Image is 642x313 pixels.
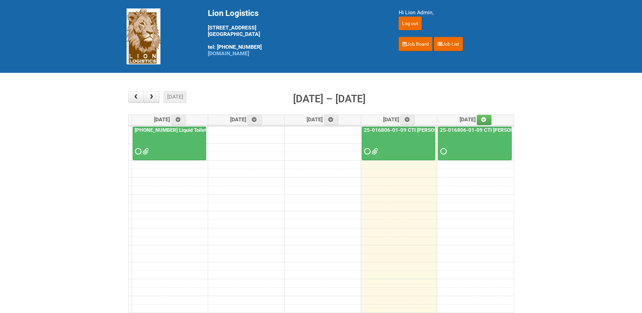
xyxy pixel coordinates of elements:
[400,115,415,125] a: Add an event
[362,127,435,161] a: 25-016806-01-09 CTI [PERSON_NAME] Bar Superior HUT
[208,50,249,57] a: [DOMAIN_NAME]
[163,91,186,103] button: [DATE]
[362,127,498,133] a: 25-016806-01-09 CTI [PERSON_NAME] Bar Superior HUT
[307,116,339,123] span: [DATE]
[383,116,415,123] span: [DATE]
[399,17,422,30] input: Log out
[154,116,186,123] span: [DATE]
[208,8,259,18] span: Lion Logistics
[127,8,160,64] img: Lion Logistics
[440,149,445,154] span: Requested
[324,115,339,125] a: Add an event
[438,127,512,161] a: 25-016806-01-09 CTI [PERSON_NAME] Bar Superior HUT - Mailing 2
[142,149,147,154] span: MDN 24-096164-01 MDN Left over counts.xlsx MOR_Mailing 2 24-096164-01-08.xlsm Labels Mailing 2 24...
[399,37,433,51] a: Job Board
[247,115,262,125] a: Add an event
[439,127,600,133] a: 25-016806-01-09 CTI [PERSON_NAME] Bar Superior HUT - Mailing 2
[127,33,160,39] a: Lion Logistics
[208,8,382,57] div: [STREET_ADDRESS] [GEOGRAPHIC_DATA] tel: [PHONE_NUMBER]
[133,127,265,133] a: [PHONE_NUMBER] Liquid Toilet Bowl Cleaner - Mailing 2
[171,115,186,125] a: Add an event
[460,116,492,123] span: [DATE]
[133,127,206,161] a: [PHONE_NUMBER] Liquid Toilet Bowl Cleaner - Mailing 2
[399,8,516,17] div: Hi Lion Admin,
[364,149,369,154] span: Requested
[477,115,492,125] a: Add an event
[135,149,140,154] span: Requested
[230,116,262,123] span: [DATE]
[434,37,463,51] a: Job List
[372,149,376,154] span: grp 2001 seed.jpg grp 2001 2..jpg grp 2001 1..jpg grp 1001 Seed.jpg grp 1001 2..jpg grp 1001 1..j...
[293,91,366,107] h2: [DATE] – [DATE]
